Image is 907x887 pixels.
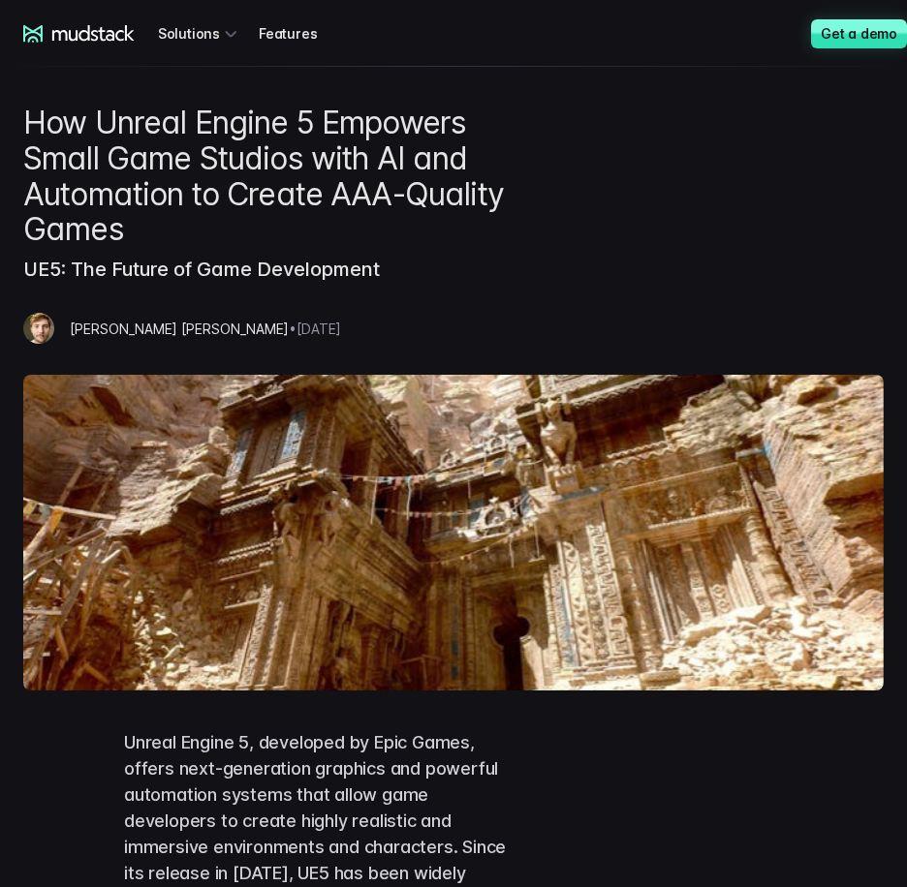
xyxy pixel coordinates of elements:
a: Features [259,15,340,51]
a: Get a demo [811,19,907,48]
div: Solutions [158,15,243,51]
a: mudstack logo [23,25,135,43]
h3: UE5: The Future of Game Development [23,248,521,282]
img: Mazze Whiteley [23,313,54,344]
span: • [DATE] [289,321,341,337]
span: [PERSON_NAME] [PERSON_NAME] [70,321,289,337]
h1: How Unreal Engine 5 Empowers Small Game Studios with AI and Automation to Create AAA-Quality Games [23,106,521,248]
